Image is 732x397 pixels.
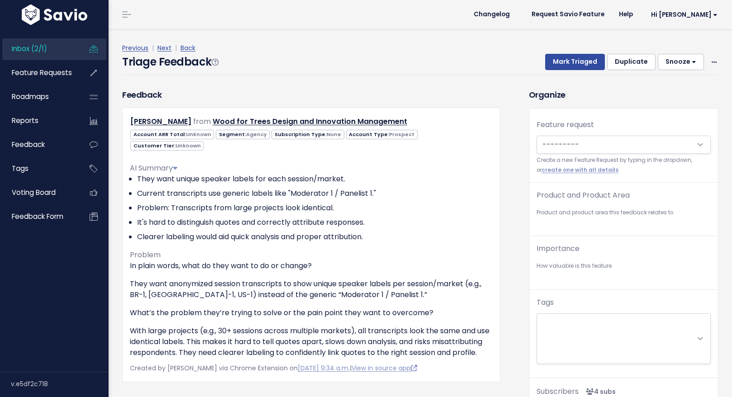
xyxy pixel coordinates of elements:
a: Voting Board [2,182,75,203]
button: Duplicate [607,54,656,70]
label: Tags [537,297,554,308]
li: It's hard to distinguish quotes and correctly attribute responses. [137,217,493,228]
span: Prospect [389,131,414,138]
span: Hi [PERSON_NAME] [651,11,718,18]
a: [PERSON_NAME] [130,116,191,127]
span: from [193,116,211,127]
span: Tags [12,164,29,173]
a: View in source app [352,364,417,373]
small: Create a new Feature Request by typing in the dropdown, or . [537,156,711,175]
a: Roadmaps [2,86,75,107]
p: They want anonymized session transcripts to show unique speaker labels per session/market (e.g., ... [130,279,493,300]
li: Problem: Transcripts from large projects look identical. [137,203,493,213]
a: Reports [2,110,75,131]
button: Snooze [658,54,704,70]
a: create one with all details [542,166,618,174]
span: Feedback form [12,212,63,221]
span: Changelog [474,11,510,18]
span: Voting Board [12,188,56,197]
a: Hi [PERSON_NAME] [640,8,725,22]
img: logo-white.9d6f32f41409.svg [19,5,90,25]
a: Feedback form [2,206,75,227]
span: | [173,43,179,52]
a: Wood for Trees Design and Innovation Management [213,116,407,127]
li: Clearer labeling would aid quick analysis and proper attribution. [137,232,493,242]
span: Inbox (2/1) [12,44,47,53]
h3: Organize [529,89,718,101]
span: Subscription Type: [271,130,344,139]
span: AI Summary [130,163,177,173]
span: Created by [PERSON_NAME] via Chrome Extension on | [130,364,417,373]
label: Feature request [537,119,594,130]
span: Problem [130,250,161,260]
span: Subscribers [537,386,579,397]
li: Current transcripts use generic labels like "Moderator 1 / Panelist 1." [137,188,493,199]
span: <p><strong>Subscribers</strong><br><br> - Kelly Kendziorski<br> - Migui Franco<br> - Alexander De... [582,387,616,396]
a: Next [157,43,171,52]
span: None [327,131,341,138]
span: Unknown [176,142,201,149]
label: Importance [537,243,580,254]
a: Request Savio Feature [524,8,612,21]
p: What’s the problem they’re trying to solve or the pain point they want to overcome? [130,307,493,318]
p: With large projects (e.g., 30+ sessions across multiple markets), all transcripts look the same a... [130,326,493,358]
span: Feedback [12,140,45,149]
small: Product and product area this feedback relates to [537,208,711,217]
a: Help [612,8,640,21]
a: Feature Requests [2,62,75,83]
span: Account ARR Total: [130,130,214,139]
a: Inbox (2/1) [2,38,75,59]
p: In plain words, what do they want to do or change? [130,260,493,271]
label: Product and Product Area [537,190,630,201]
button: Mark Triaged [545,54,605,70]
span: Segment: [216,130,270,139]
span: Unknown [186,131,211,138]
span: Account Type: [346,130,418,139]
span: Reports [12,116,38,125]
a: Back [181,43,195,52]
small: How valuable is this feature [537,261,711,271]
span: Customer Tier: [130,141,204,151]
a: [DATE] 9:34 a.m. [298,364,350,373]
div: v.e5df2c718 [11,372,109,396]
h4: Triage Feedback [122,54,218,70]
span: Agency [246,131,267,138]
li: They want unique speaker labels for each session/market. [137,174,493,184]
a: Feedback [2,134,75,155]
h3: Feedback [122,89,162,101]
span: | [150,43,156,52]
a: Previous [122,43,148,52]
span: Feature Requests [12,68,72,77]
span: Roadmaps [12,92,49,101]
a: Tags [2,158,75,179]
